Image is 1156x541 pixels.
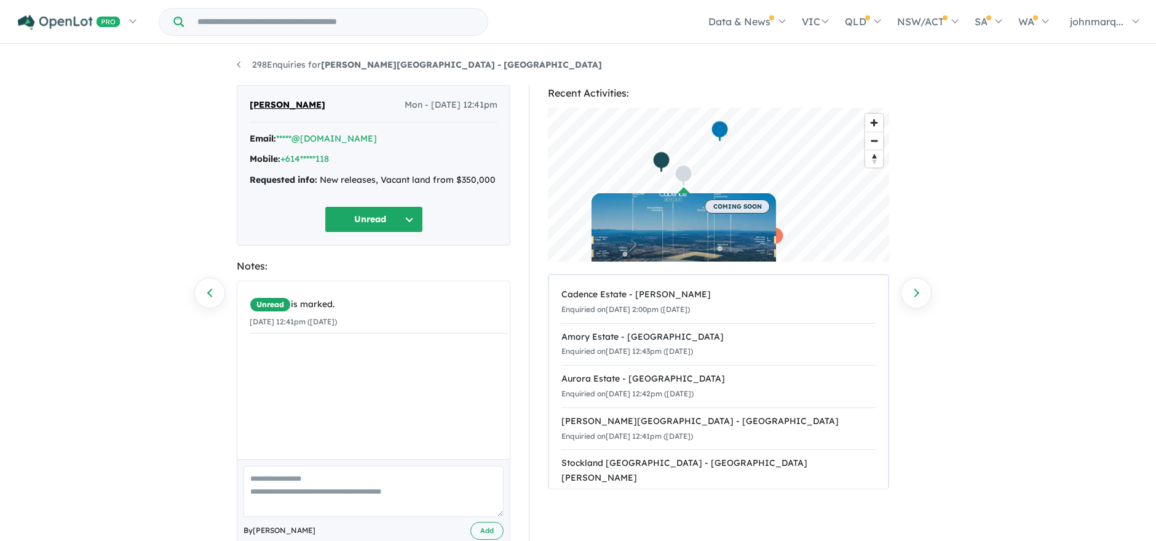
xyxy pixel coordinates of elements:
div: Amory Estate - [GEOGRAPHIC_DATA] [561,330,876,345]
span: Unread [250,297,291,312]
span: [PERSON_NAME] [250,98,325,113]
small: Enquiried on [DATE] 2:00pm ([DATE]) [561,305,690,314]
div: Map marker [711,120,729,143]
div: Cadence Estate - [PERSON_NAME] [561,287,876,302]
strong: [PERSON_NAME][GEOGRAPHIC_DATA] - [GEOGRAPHIC_DATA] [321,59,602,70]
strong: Requested info: [250,174,317,185]
button: Zoom out [865,132,883,150]
span: Mon - [DATE] 12:41pm [405,98,497,113]
a: COMING SOON Land for Sale | House & Land [592,193,776,286]
div: Recent Activities: [548,85,889,102]
a: Aurora Estate - [GEOGRAPHIC_DATA]Enquiried on[DATE] 12:42pm ([DATE]) [561,365,876,408]
div: Map marker [675,164,693,187]
a: Amory Estate - [GEOGRAPHIC_DATA]Enquiried on[DATE] 12:43pm ([DATE]) [561,323,876,366]
a: Stockland [GEOGRAPHIC_DATA] - [GEOGRAPHIC_DATA][PERSON_NAME]Enquiried on[DATE] 2:19pm ([DATE]) [561,449,876,507]
div: [PERSON_NAME][GEOGRAPHIC_DATA] - [GEOGRAPHIC_DATA] [561,414,876,429]
a: [PERSON_NAME][GEOGRAPHIC_DATA] - [GEOGRAPHIC_DATA]Enquiried on[DATE] 12:41pm ([DATE]) [561,407,876,451]
small: Enquiried on [DATE] 2:19pm ([DATE]) [561,488,689,497]
span: COMING SOON [705,199,770,214]
a: Cadence Estate - [PERSON_NAME]Enquiried on[DATE] 2:00pm ([DATE]) [561,281,876,324]
span: By [PERSON_NAME] [243,524,315,537]
strong: Email: [250,133,276,144]
div: New releases, Vacant land from $350,000 [250,173,497,188]
input: Try estate name, suburb, builder or developer [186,9,485,35]
div: Notes: [237,258,510,275]
small: [DATE] 12:41pm ([DATE]) [250,317,337,326]
canvas: Map [548,108,889,262]
div: is marked. [250,297,508,312]
nav: breadcrumb [237,58,919,73]
button: Zoom in [865,114,883,132]
small: Enquiried on [DATE] 12:41pm ([DATE]) [561,431,693,441]
div: Map marker [766,226,785,249]
small: Enquiried on [DATE] 12:42pm ([DATE]) [561,389,694,398]
div: Map marker [652,151,671,174]
img: Openlot PRO Logo White [18,15,121,30]
button: Add [470,522,504,540]
strong: Mobile: [250,153,280,164]
div: Land for Sale | House & Land [598,261,770,268]
a: 298Enquiries for[PERSON_NAME][GEOGRAPHIC_DATA] - [GEOGRAPHIC_DATA] [237,59,602,70]
div: Stockland [GEOGRAPHIC_DATA] - [GEOGRAPHIC_DATA][PERSON_NAME] [561,456,876,486]
span: johnmarq... [1070,15,1123,28]
div: Aurora Estate - [GEOGRAPHIC_DATA] [561,372,876,387]
small: Enquiried on [DATE] 12:43pm ([DATE]) [561,347,693,356]
button: Reset bearing to north [865,150,883,167]
button: Unread [325,206,423,233]
span: Reset bearing to north [865,150,883,167]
